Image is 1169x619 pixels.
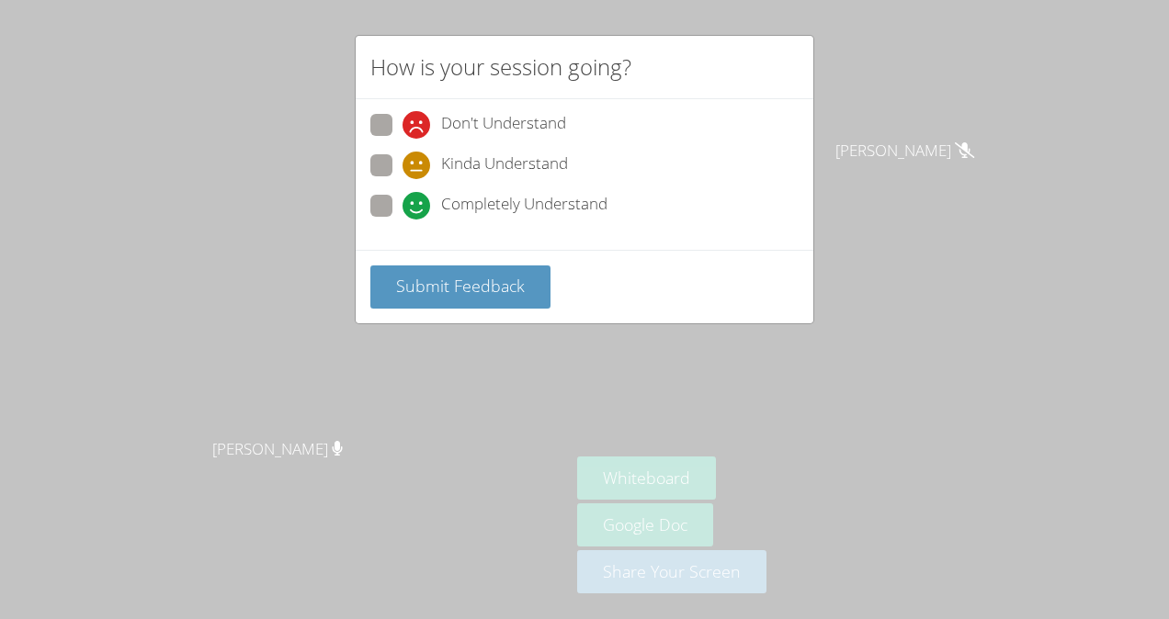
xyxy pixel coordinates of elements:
[370,51,631,84] h2: How is your session going?
[441,192,607,219] span: Completely Understand
[396,275,525,297] span: Submit Feedback
[441,111,566,139] span: Don't Understand
[370,265,550,309] button: Submit Feedback
[441,152,568,179] span: Kinda Understand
